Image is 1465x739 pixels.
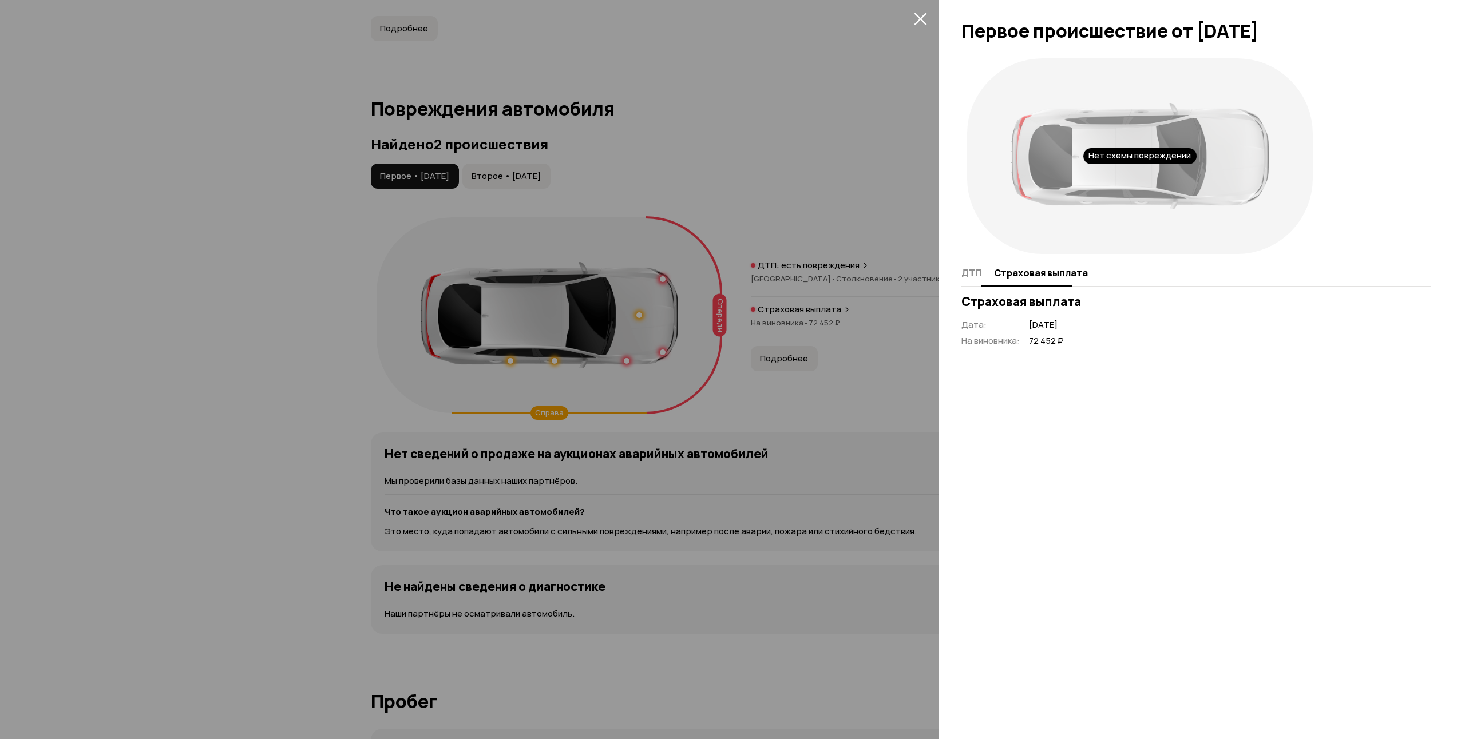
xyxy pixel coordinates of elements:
[961,319,987,331] span: Дата :
[911,9,929,27] button: закрыть
[961,294,1431,309] h3: Страховая выплата
[1029,319,1064,331] span: [DATE]
[961,335,1020,347] span: На виновника :
[1029,335,1064,347] span: 72 452 ₽
[1083,148,1197,164] div: Нет схемы повреждений
[994,267,1088,279] span: Страховая выплата
[961,267,981,279] span: ДТП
